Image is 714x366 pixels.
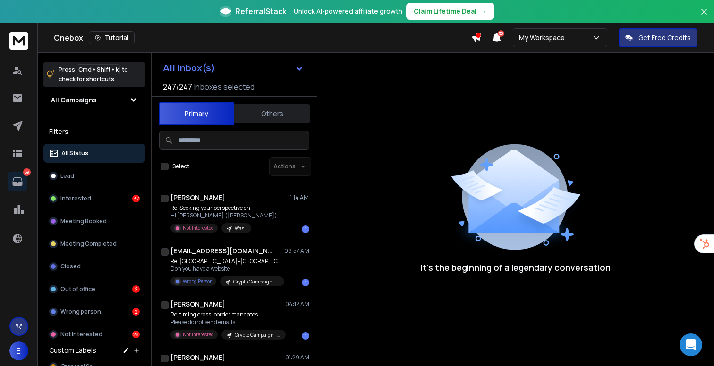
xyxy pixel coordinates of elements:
span: 50 [498,30,504,37]
h3: Filters [43,125,145,138]
button: Closed [43,257,145,276]
button: Meeting Booked [43,212,145,231]
p: Not Interested [60,331,102,338]
button: Lead [43,166,145,185]
p: 01:29 AM [285,354,309,361]
p: Wrong Person [183,278,212,285]
button: Interested37 [43,189,145,208]
h3: Custom Labels [49,346,96,355]
div: 1 [302,225,309,233]
p: Meeting Booked [60,217,107,225]
h1: [PERSON_NAME] [170,299,225,309]
button: Out of office2 [43,280,145,299]
p: 11:14 AM [288,194,309,201]
div: Open Intercom Messenger [680,333,702,356]
p: Wasl [235,225,246,232]
button: Tutorial [89,31,135,44]
h1: [EMAIL_ADDRESS][DOMAIN_NAME] [170,246,274,256]
span: → [480,7,487,16]
p: Unlock AI-powered affiliate growth [294,7,402,16]
p: Meeting Completed [60,240,117,248]
button: Claim Lifetime Deal→ [406,3,494,20]
button: E [9,341,28,360]
div: 28 [132,331,140,338]
button: All Status [43,144,145,163]
p: Get Free Credits [638,33,691,42]
h1: All Inbox(s) [163,63,215,73]
button: Close banner [698,6,710,28]
p: Closed [60,263,81,270]
button: Not Interested28 [43,325,145,344]
p: Re: [GEOGRAPHIC_DATA]–[GEOGRAPHIC_DATA] cross-border timing signals [170,258,284,265]
a: 69 [8,172,27,191]
button: Others [234,103,310,124]
p: 69 [23,168,31,176]
h1: All Campaigns [51,95,97,105]
button: Get Free Credits [619,28,697,47]
button: Primary [159,102,234,125]
p: Press to check for shortcuts. [59,65,128,84]
p: Not Interested [183,225,214,232]
p: 06:57 AM [284,247,309,255]
h1: [PERSON_NAME] [170,193,225,202]
div: 1 [302,279,309,286]
p: Re: timing cross-border mandates — [170,311,284,318]
p: Crypto Campaign - Row 3001 - 8561 [233,278,279,285]
p: Lead [60,172,74,180]
h3: Inboxes selected [194,81,255,92]
div: 2 [132,285,140,293]
p: Please do not send emails [170,318,284,326]
p: Crypto Campaign - Row 3001 - 8561 [235,332,280,339]
h1: [PERSON_NAME] [170,353,225,362]
span: 247 / 247 [163,81,192,92]
div: 37 [132,195,140,202]
div: 1 [302,332,309,340]
div: Onebox [54,31,471,44]
button: Wrong person2 [43,302,145,321]
p: All Status [61,150,88,157]
p: Don you have a website [170,265,284,273]
p: Hi [PERSON_NAME] ([PERSON_NAME]), Playing [170,212,284,219]
button: All Campaigns [43,91,145,109]
div: 2 [132,308,140,316]
span: Cmd + Shift + k [77,64,120,75]
button: Meeting Completed [43,234,145,253]
p: Out of office [60,285,95,293]
button: All Inbox(s) [155,58,311,77]
p: Interested [60,195,91,202]
p: My Workspace [519,33,569,42]
span: ReferralStack [235,6,286,17]
p: It’s the beginning of a legendary conversation [421,261,611,274]
p: 04:12 AM [285,300,309,308]
p: Not Interested [183,331,214,338]
p: Wrong person [60,308,101,316]
p: Re: Seeking your perspective on [170,204,284,212]
label: Select [172,163,189,170]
